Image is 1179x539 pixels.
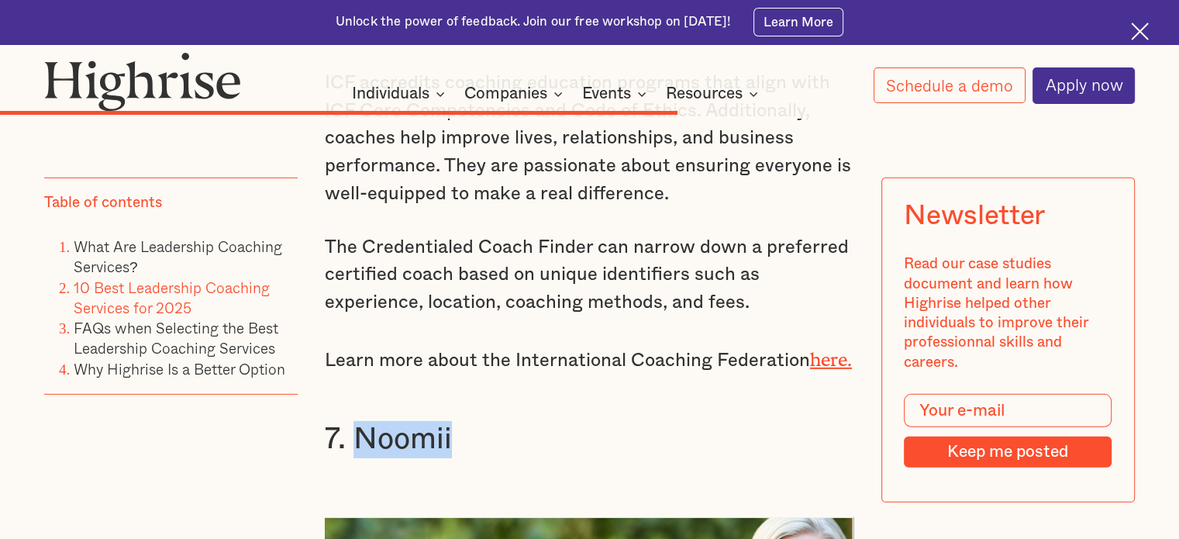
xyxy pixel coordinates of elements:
div: Individuals [352,85,450,103]
div: Companies [464,85,547,103]
a: Why Highrise Is a Better Option [74,357,285,379]
img: Cross icon [1131,22,1149,40]
h3: 7. Noomii [325,421,854,458]
div: Resources [666,85,743,103]
a: FAQs when Selecting the Best Leadership Coaching Services [74,316,278,358]
p: Learn more about the International Coaching Federation [325,343,854,375]
a: Learn More [753,8,844,36]
div: Resources [666,85,763,103]
a: 10 Best Leadership Coaching Services for 2025 [74,275,270,318]
input: Your e-mail [905,394,1112,427]
div: Events [582,85,631,103]
a: What Are Leadership Coaching Services? [74,234,282,277]
p: The Credentialed Coach Finder can narrow down a preferred certified coach based on unique identif... [325,234,854,317]
a: here. [810,349,852,361]
input: Keep me posted [905,436,1112,467]
p: ICF accredits coaching education programs that align with ICF Core Competencies and Code of Ethic... [325,70,854,208]
div: Read our case studies document and learn how Highrise helped other individuals to improve their p... [905,254,1112,372]
div: Individuals [352,85,429,103]
div: Companies [464,85,567,103]
div: Newsletter [905,200,1045,232]
form: Modal Form [905,394,1112,468]
div: Unlock the power of feedback. Join our free workshop on [DATE]! [336,13,731,31]
img: Highrise logo [44,52,241,112]
div: Events [582,85,651,103]
a: Apply now [1032,67,1135,104]
div: Table of contents [44,192,162,212]
a: Schedule a demo [874,67,1026,103]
